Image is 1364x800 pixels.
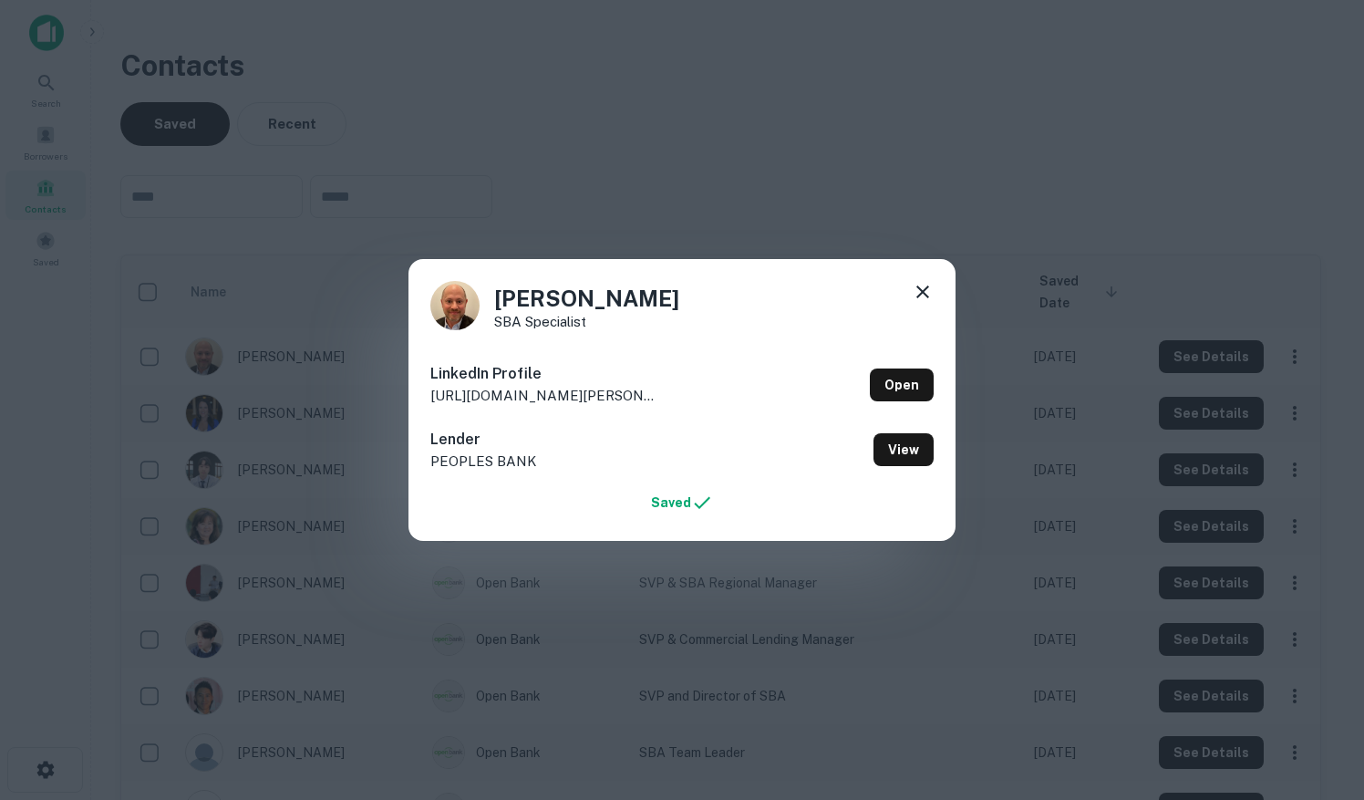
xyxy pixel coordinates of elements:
[430,451,536,473] p: PEOPLES BANK
[430,429,536,451] h6: Lender
[494,315,679,328] p: SBA Specialist
[430,281,480,330] img: 1617673450685
[430,385,658,407] p: [URL][DOMAIN_NAME][PERSON_NAME]
[870,369,934,401] a: Open
[1273,654,1364,742] iframe: Chat Widget
[873,433,934,466] button: View
[430,363,658,385] h6: LinkedIn Profile
[494,282,679,315] h4: [PERSON_NAME]
[430,486,934,519] a: Saved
